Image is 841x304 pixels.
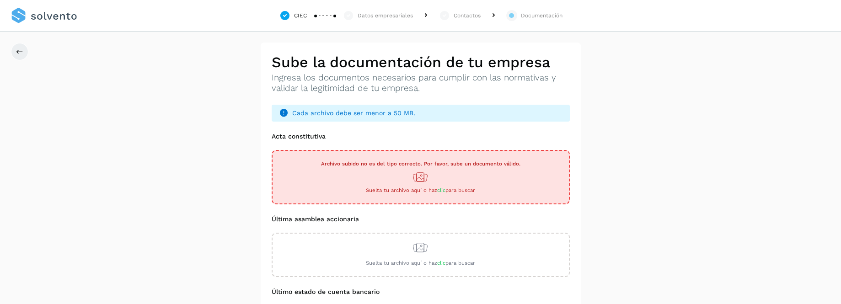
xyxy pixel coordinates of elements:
[294,11,307,20] div: CIEC
[272,215,359,223] label: Última asamblea accionaria
[272,133,326,140] label: Acta constitutiva
[272,53,570,71] h2: Sube la documentación de tu empresa
[454,11,481,20] div: Contactos
[292,108,562,118] span: Cada archivo debe ser menor a 50 MB.
[358,11,413,20] div: Datos empresariales
[272,288,380,296] label: Último estado de cuenta bancario
[272,73,570,94] p: Ingresa los documentos necesarios para cumplir con las normativas y validar la legitimidad de tu ...
[521,11,562,20] div: Documentación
